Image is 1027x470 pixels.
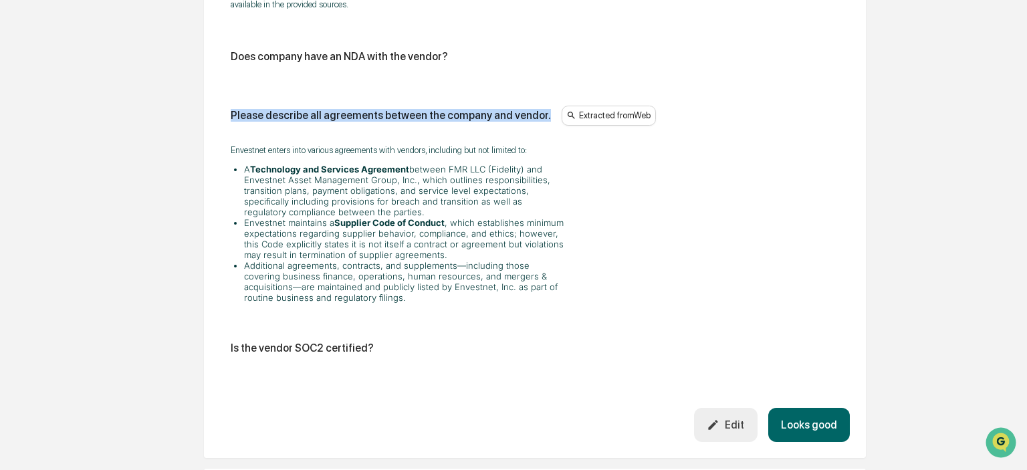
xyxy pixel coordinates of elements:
span: Preclearance [27,168,86,182]
strong: Supplier Code of Conduct [334,217,445,228]
div: Edit [707,419,744,431]
button: Edit [694,408,758,442]
button: Looks good [768,408,850,442]
li: Envestnet maintains a , which establishes minimum expectations regarding supplier behavior, compl... [244,217,565,260]
a: 🔎Data Lookup [8,189,90,213]
a: 🗄️Attestations [92,163,171,187]
li: Additional agreements, contracts, and supplements—including those covering business finance, oper... [244,260,565,303]
a: Powered byPylon [94,226,162,237]
div: 🗄️ [97,170,108,181]
span: Pylon [133,227,162,237]
div: 🔎 [13,195,24,206]
iframe: Open customer support [984,426,1020,462]
span: Data Lookup [27,194,84,207]
a: 🖐️Preclearance [8,163,92,187]
div: Start new chat [45,102,219,116]
p: How can we help? [13,28,243,49]
img: 1746055101610-c473b297-6a78-478c-a979-82029cc54cd1 [13,102,37,126]
div: We're available if you need us! [45,116,169,126]
strong: Technology and Services Agreement [250,164,409,174]
div: Does company have an NDA with the vendor? [231,50,448,63]
p: Envestnet enters into various agreements with vendors, including but not limited to: [231,145,565,155]
li: A between FMR LLC (Fidelity) and Envestnet Asset Management Group, Inc., which outlines responsib... [244,164,565,217]
div: Extracted from Web [562,106,656,126]
span: Attestations [110,168,166,182]
div: Is the vendor SOC2 certified? [231,342,374,354]
button: Start new chat [227,106,243,122]
div: 🖐️ [13,170,24,181]
div: Please describe all agreements between the company and vendor. [231,109,551,122]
